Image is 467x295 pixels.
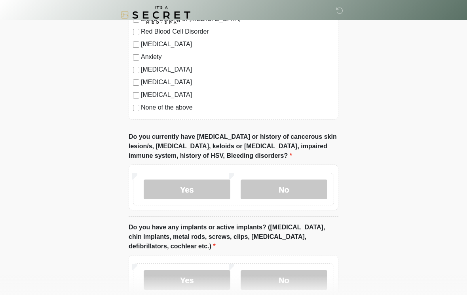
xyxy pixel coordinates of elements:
label: [MEDICAL_DATA] [141,40,334,49]
label: Do you have any implants or active implants? ([MEDICAL_DATA], chin implants, metal rods, screws, ... [129,223,338,251]
label: [MEDICAL_DATA] [141,78,334,87]
input: None of the above [133,105,139,111]
img: It's A Secret Med Spa Logo [121,6,190,24]
label: Red Blood Cell Disorder [141,27,334,36]
label: None of the above [141,103,334,112]
label: No [241,180,327,199]
label: [MEDICAL_DATA] [141,65,334,74]
input: Anxiety [133,54,139,61]
label: Anxiety [141,52,334,62]
input: [MEDICAL_DATA] [133,92,139,98]
label: Do you currently have [MEDICAL_DATA] or history of cancerous skin lesion/s, [MEDICAL_DATA], keloi... [129,132,338,161]
label: No [241,270,327,290]
label: Yes [144,270,230,290]
input: Red Blood Cell Disorder [133,29,139,35]
input: [MEDICAL_DATA] [133,79,139,86]
input: [MEDICAL_DATA] [133,67,139,73]
label: Yes [144,180,230,199]
label: [MEDICAL_DATA] [141,90,334,100]
input: [MEDICAL_DATA] [133,42,139,48]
